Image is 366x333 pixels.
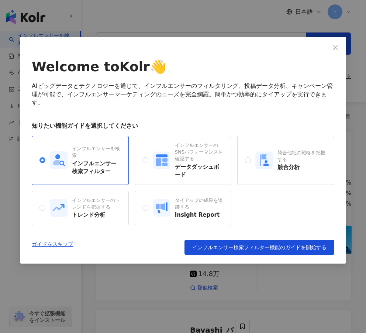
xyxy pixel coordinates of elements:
div: データダッシュボード [175,163,224,179]
div: 競合分析 [277,164,326,171]
div: タイアップの成果を追跡する [175,197,224,210]
div: AIビッグデータとテクノロジーを通じて、インフルエンサーのフィルタリング、投稿データ分析、キャンペーン管理が可能で、インフルエンサーマーケティングのニーズを完全網羅。簡単かつ効率的にタイアップを... [32,82,334,107]
div: インフルエンサー検索フィルター [72,160,121,175]
div: インフルエンサーのトレンドを把握する [72,197,121,210]
div: 知りたい機能ガイドを選択してください [32,122,334,130]
button: Close [328,40,343,55]
div: 競合他社の戦略を把握する [277,150,326,163]
div: Welcome to Kolr 👋 [32,58,334,76]
div: Insight Report [175,211,224,219]
button: インフルエンサー検索フィルター機能のガイドを開始する [184,240,334,255]
span: close [332,45,338,51]
div: インフルエンサーのSNSパフォーマンスを確認する [175,142,224,162]
a: ガイドをスキップ [32,240,73,255]
div: インフルエンサーを検索 [72,145,121,159]
div: トレンド分析 [72,211,121,219]
span: インフルエンサー検索フィルター機能のガイドを開始する [192,244,327,250]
